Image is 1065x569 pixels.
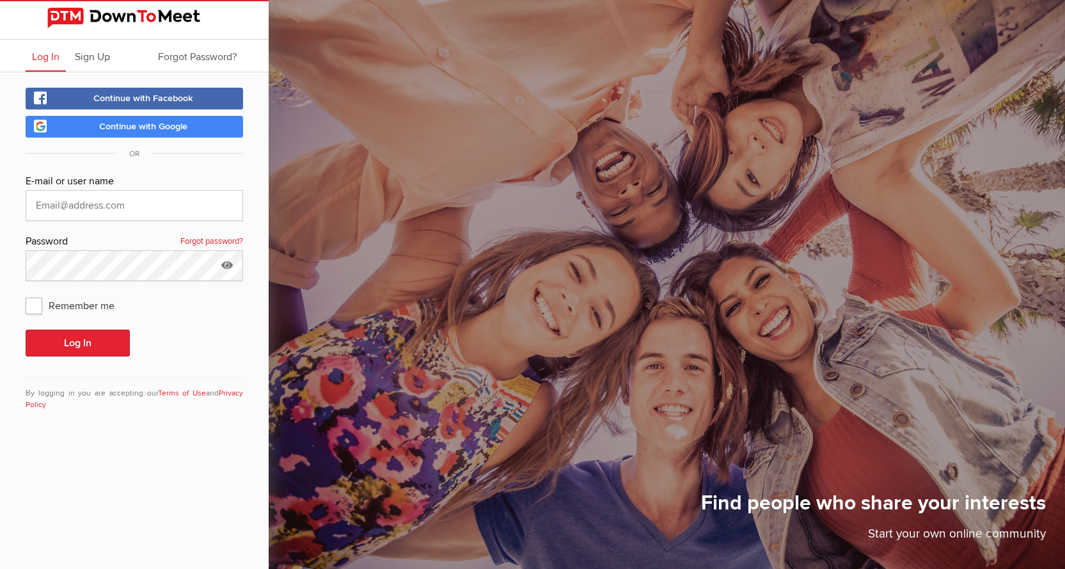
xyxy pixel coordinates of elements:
[116,149,152,159] span: OR
[26,173,243,190] div: E-mail or user name
[26,234,243,250] div: Password
[152,40,243,72] a: Forgot Password?
[701,490,1046,525] h1: Find people who share your interests
[93,93,193,104] span: Continue with Facebook
[68,40,116,72] a: Sign Up
[701,525,1046,550] p: Start your own online community
[26,116,243,138] a: Continue with Google
[26,377,243,411] div: By logging in you are accepting our and
[26,190,243,221] input: Email@address.com
[158,51,237,63] span: Forgot Password?
[26,40,66,72] a: Log In
[75,51,110,63] span: Sign Up
[180,234,243,250] a: Forgot password?
[26,88,243,109] a: Continue with Facebook
[26,330,130,357] button: Log In
[158,389,207,398] a: Terms of Use
[99,121,187,132] span: Continue with Google
[47,8,221,28] img: DownToMeet
[32,51,59,63] span: Log In
[26,294,127,317] span: Remember me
